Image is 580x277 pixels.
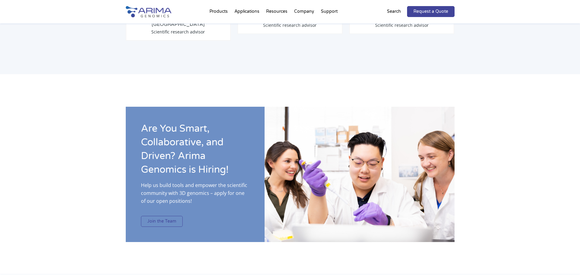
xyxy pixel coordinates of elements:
[141,181,249,210] p: Help us build tools and empower the scientific community with 3D genomics – apply for one of our ...
[151,29,205,35] span: Scientific research advisor
[407,6,455,17] a: Request a Quote
[263,22,317,28] span: Scientific research advisor
[387,8,401,16] p: Search
[375,22,429,28] span: Scientific research advisor
[141,216,183,227] a: Join the Team
[265,107,455,242] img: IMG_2073.jpg
[141,122,249,181] h2: Are You Smart, Collaborative, and Driven? Arima Genomics is Hiring!
[126,6,171,17] img: Arima-Genomics-logo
